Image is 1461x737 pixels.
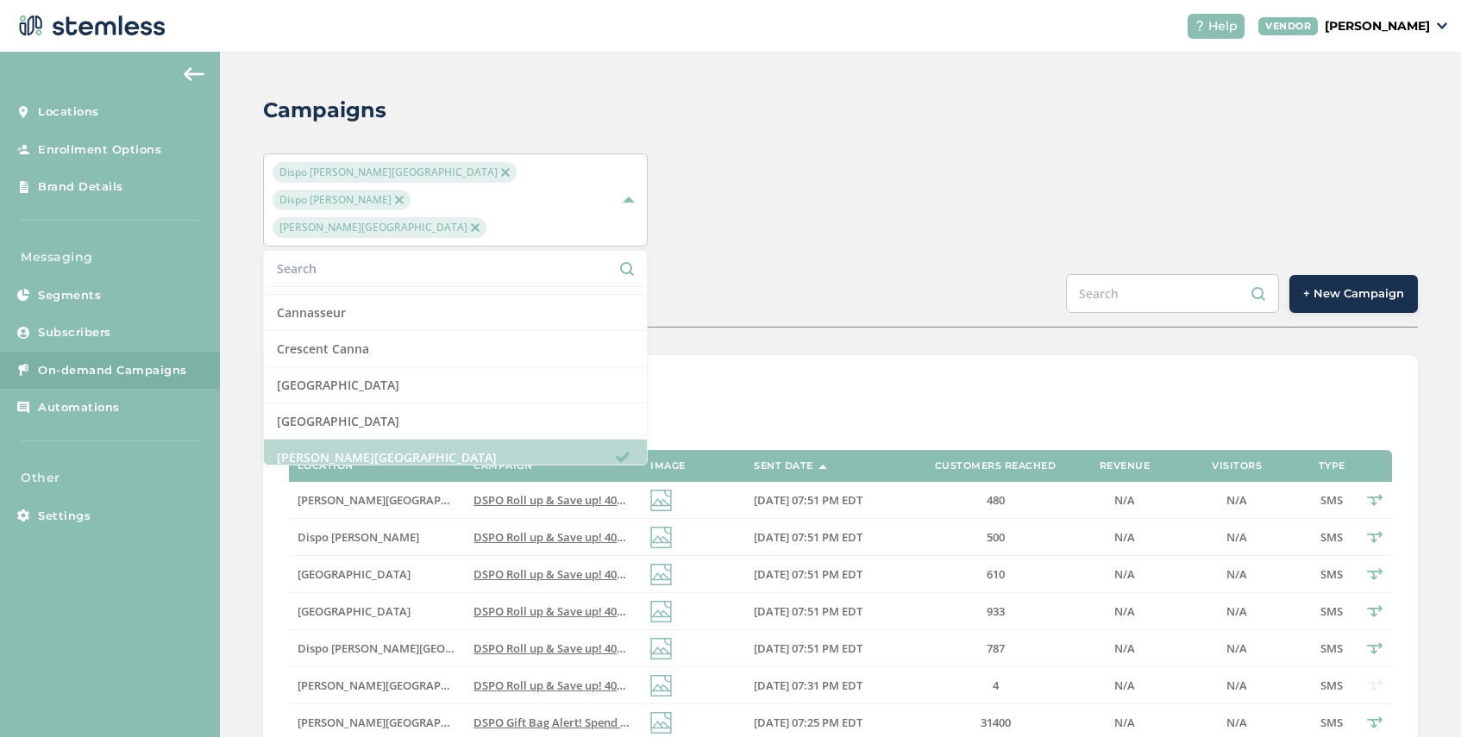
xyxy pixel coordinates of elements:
[277,259,634,278] input: Search
[263,95,386,126] h2: Campaigns
[395,196,404,204] img: icon-close-accent-8a337256.svg
[1325,17,1430,35] p: [PERSON_NAME]
[1258,17,1318,35] div: VENDOR
[1195,21,1205,31] img: icon-help-white-03924b79.svg
[264,331,647,367] li: Crescent Canna
[264,440,647,476] li: [PERSON_NAME][GEOGRAPHIC_DATA]
[38,141,161,159] span: Enrollment Options
[38,178,123,196] span: Brand Details
[38,399,120,416] span: Automations
[1375,654,1461,737] iframe: Chat Widget
[264,403,647,440] li: [GEOGRAPHIC_DATA]
[273,162,517,183] span: Dispo [PERSON_NAME][GEOGRAPHIC_DATA]
[273,217,486,238] span: [PERSON_NAME][GEOGRAPHIC_DATA]
[1066,274,1279,313] input: Search
[38,287,101,304] span: Segments
[264,295,647,331] li: Cannasseur
[14,9,166,43] img: logo-dark-0685b13c.svg
[273,190,411,210] span: Dispo [PERSON_NAME]
[184,67,204,81] img: icon-arrow-back-accent-c549486e.svg
[471,223,480,232] img: icon-close-accent-8a337256.svg
[38,362,187,379] span: On-demand Campaigns
[501,168,510,177] img: icon-close-accent-8a337256.svg
[264,367,647,403] li: [GEOGRAPHIC_DATA]
[1208,17,1238,35] span: Help
[38,324,111,341] span: Subscribers
[38,508,91,525] span: Settings
[1303,285,1404,303] span: + New Campaign
[1437,22,1447,29] img: icon_down-arrow-small-66adaf34.svg
[38,103,99,121] span: Locations
[1289,275,1418,313] button: + New Campaign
